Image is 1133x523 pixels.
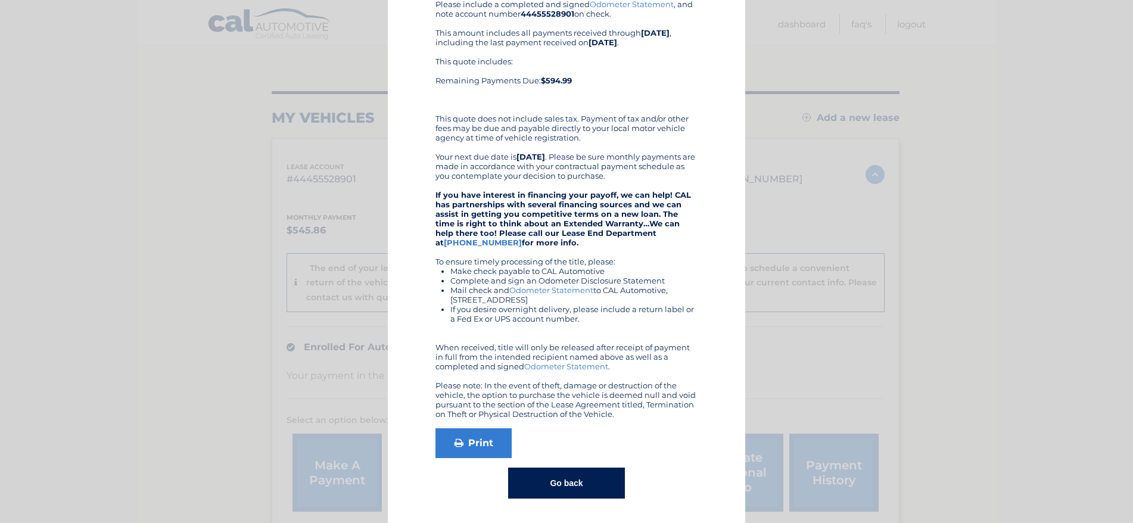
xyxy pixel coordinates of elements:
a: [PHONE_NUMBER] [444,238,522,247]
b: $594.99 [541,76,572,85]
li: Mail check and to CAL Automotive, [STREET_ADDRESS] [450,285,698,304]
a: Print [435,428,512,458]
b: [DATE] [641,28,670,38]
strong: If you have interest in financing your payoff, we can help! CAL has partnerships with several fin... [435,190,691,247]
b: [DATE] [589,38,617,47]
b: [DATE] [516,152,545,161]
b: 44455528901 [521,9,574,18]
a: Odometer Statement [509,285,593,295]
a: Odometer Statement [524,362,608,371]
div: This quote includes: Remaining Payments Due: [435,57,698,104]
button: Go back [508,468,624,499]
li: Make check payable to CAL Automotive [450,266,698,276]
li: Complete and sign an Odometer Disclosure Statement [450,276,698,285]
li: If you desire overnight delivery, please include a return label or a Fed Ex or UPS account number. [450,304,698,323]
